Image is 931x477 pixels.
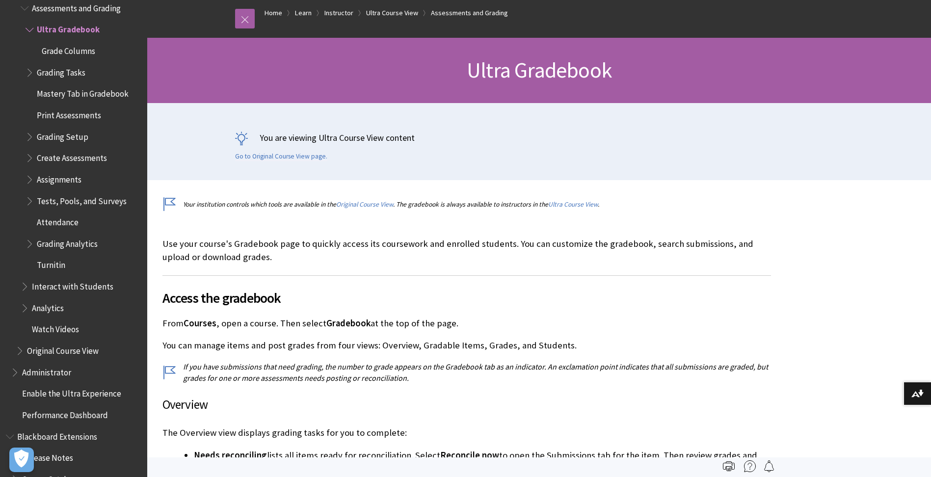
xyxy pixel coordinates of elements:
[37,64,85,78] span: Grading Tasks
[27,343,99,356] span: Original Course View
[431,7,508,19] a: Assessments and Grading
[366,7,418,19] a: Ultra Course View
[467,56,612,83] span: Ultra Gradebook
[17,428,97,442] span: Blackboard Extensions
[37,107,101,120] span: Print Assessments
[744,460,756,472] img: More help
[162,339,771,352] p: You can manage items and post grades from four views: Overview, Gradable Items, Grades, and Stude...
[22,386,121,399] span: Enable the Ultra Experience
[37,150,107,163] span: Create Assessments
[235,152,327,161] a: Go to Original Course View page.
[32,278,113,291] span: Interact with Students
[295,7,312,19] a: Learn
[9,448,34,472] button: Open Preferences
[42,43,95,56] span: Grade Columns
[440,450,499,461] span: Reconcile now
[37,236,98,249] span: Grading Analytics
[162,238,771,263] p: Use your course's Gradebook page to quickly access its coursework and enrolled students. You can ...
[37,257,65,270] span: Turnitin
[162,396,771,414] h3: Overview
[37,214,79,227] span: Attendance
[22,450,73,463] span: Release Notes
[723,460,735,472] img: Print
[162,426,771,439] p: The Overview view displays grading tasks for you to complete:
[22,364,71,377] span: Administrator
[32,300,64,313] span: Analytics
[37,171,81,185] span: Assignments
[37,193,127,206] span: Tests, Pools, and Surveys
[326,318,371,329] span: Gradebook
[763,460,775,472] img: Follow this page
[265,7,282,19] a: Home
[336,200,393,209] a: Original Course View
[37,86,129,99] span: Mastery Tab in Gradebook
[548,200,598,209] a: Ultra Course View
[32,321,79,335] span: Watch Videos
[37,22,100,35] span: Ultra Gradebook
[324,7,353,19] a: Instructor
[162,361,771,383] p: If you have submissions that need grading, the number to grade appears on the Gradebook tab as an...
[162,288,771,308] span: Access the gradebook
[37,129,88,142] span: Grading Setup
[162,317,771,330] p: From , open a course. Then select at the top of the page.
[162,200,771,209] p: Your institution controls which tools are available in the . The gradebook is always available to...
[184,318,216,329] span: Courses
[194,450,267,461] span: Needs reconciling
[235,132,844,144] p: You are viewing Ultra Course View content
[22,407,108,420] span: Performance Dashboard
